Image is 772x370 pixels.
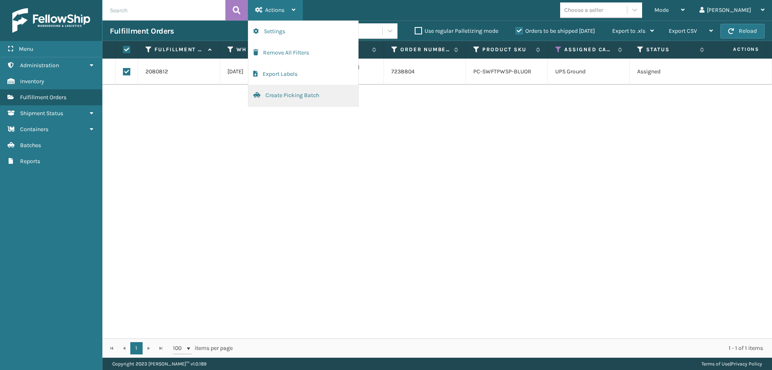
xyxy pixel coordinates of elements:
label: Status [646,46,696,53]
td: Assigned [630,59,712,85]
button: Settings [248,21,358,42]
p: Copyright 2023 [PERSON_NAME]™ v 1.0.189 [112,358,207,370]
button: Remove All Filters [248,42,358,64]
span: Containers [20,126,48,133]
span: items per page [173,342,233,354]
label: Order Number [400,46,450,53]
span: Actions [265,7,284,14]
span: Menu [19,45,33,52]
label: Use regular Palletizing mode [415,27,498,34]
div: 1 - 1 of 1 items [244,344,763,352]
div: | [702,358,762,370]
span: Export CSV [669,27,697,34]
td: [DATE] [220,59,302,85]
span: Administration [20,62,59,69]
label: Assigned Carrier Service [564,46,614,53]
a: PC-SWFTPWSP-BLUOR [473,68,531,75]
a: Privacy Policy [731,361,762,367]
button: Reload [720,24,765,39]
span: Actions [707,43,764,56]
td: UPS Ground [548,59,630,85]
button: Create Picking Batch [248,85,358,106]
div: Choose a seller [564,6,603,14]
span: Reports [20,158,40,165]
span: Fulfillment Orders [20,94,66,101]
span: 100 [173,344,185,352]
label: Fulfillment Order Id [154,46,204,53]
img: logo [12,8,90,33]
span: Inventory [20,78,44,85]
a: Terms of Use [702,361,730,367]
td: 7238804 [384,59,466,85]
a: 1 [130,342,143,354]
label: WH Ship By Date [236,46,286,53]
label: Orders to be shipped [DATE] [515,27,595,34]
span: Shipment Status [20,110,63,117]
span: Batches [20,142,41,149]
button: Export Labels [248,64,358,85]
span: Export to .xls [612,27,645,34]
span: Mode [654,7,669,14]
h3: Fulfillment Orders [110,26,174,36]
label: Product SKU [482,46,532,53]
a: 2080812 [145,68,168,76]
